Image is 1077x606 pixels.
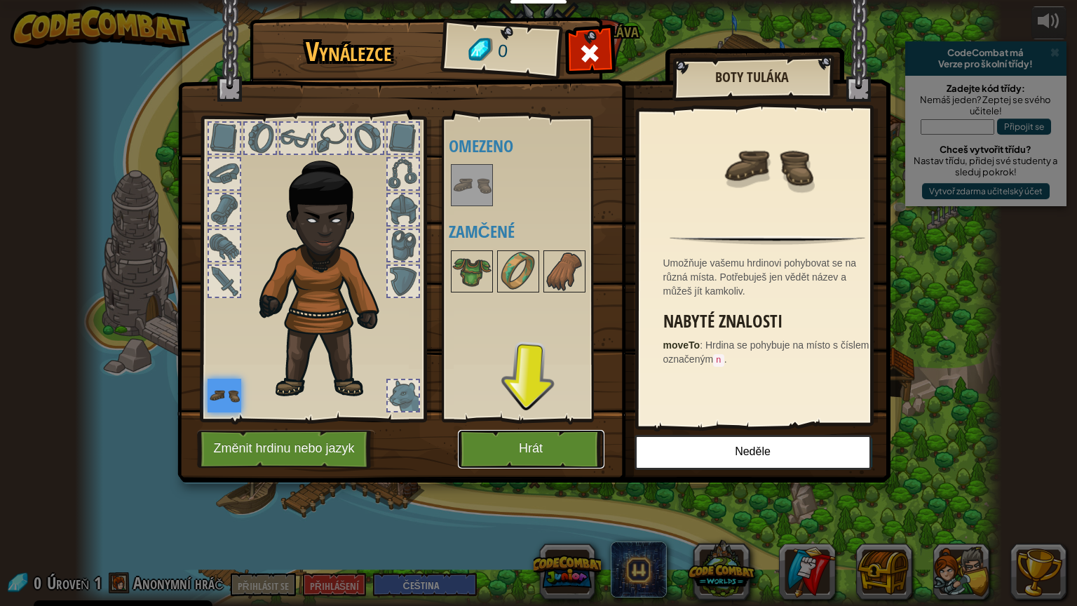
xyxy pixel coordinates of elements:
font: : [700,339,703,351]
button: Změnit hrdinu nebo jazyk [197,430,375,469]
font: Hrát [519,442,543,456]
font: 0 [496,41,508,61]
font: Boty tuláka [715,67,789,86]
img: portrait.png [545,252,584,291]
font: Nabyté znalosti [663,309,783,333]
font: Umožňuje vašemu hrdinovi pohybovat se na různá místa. Potřebuješ jen vědět název a můžeš jít kamk... [663,257,857,297]
font: Zamčené [449,220,515,243]
button: Neděle [635,435,872,470]
button: Hrát [458,430,604,469]
font: . [724,353,727,365]
font: Neděle [735,446,771,458]
img: portrait.png [722,121,813,212]
code: n [713,354,724,367]
font: Hrdina se pohybuje na místo s číslem označeným [663,339,869,365]
font: Změnit hrdinu nebo jazyk [213,442,354,456]
img: portrait.png [208,379,241,412]
font: Vynálezce [306,33,392,69]
img: portrait.png [452,252,492,291]
img: hr.png [670,236,865,245]
font: moveTo [663,339,700,351]
img: portrait.png [499,252,538,291]
font: Omezeno [449,135,513,157]
img: champion_hair.png [253,143,404,401]
img: portrait.png [452,166,492,205]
